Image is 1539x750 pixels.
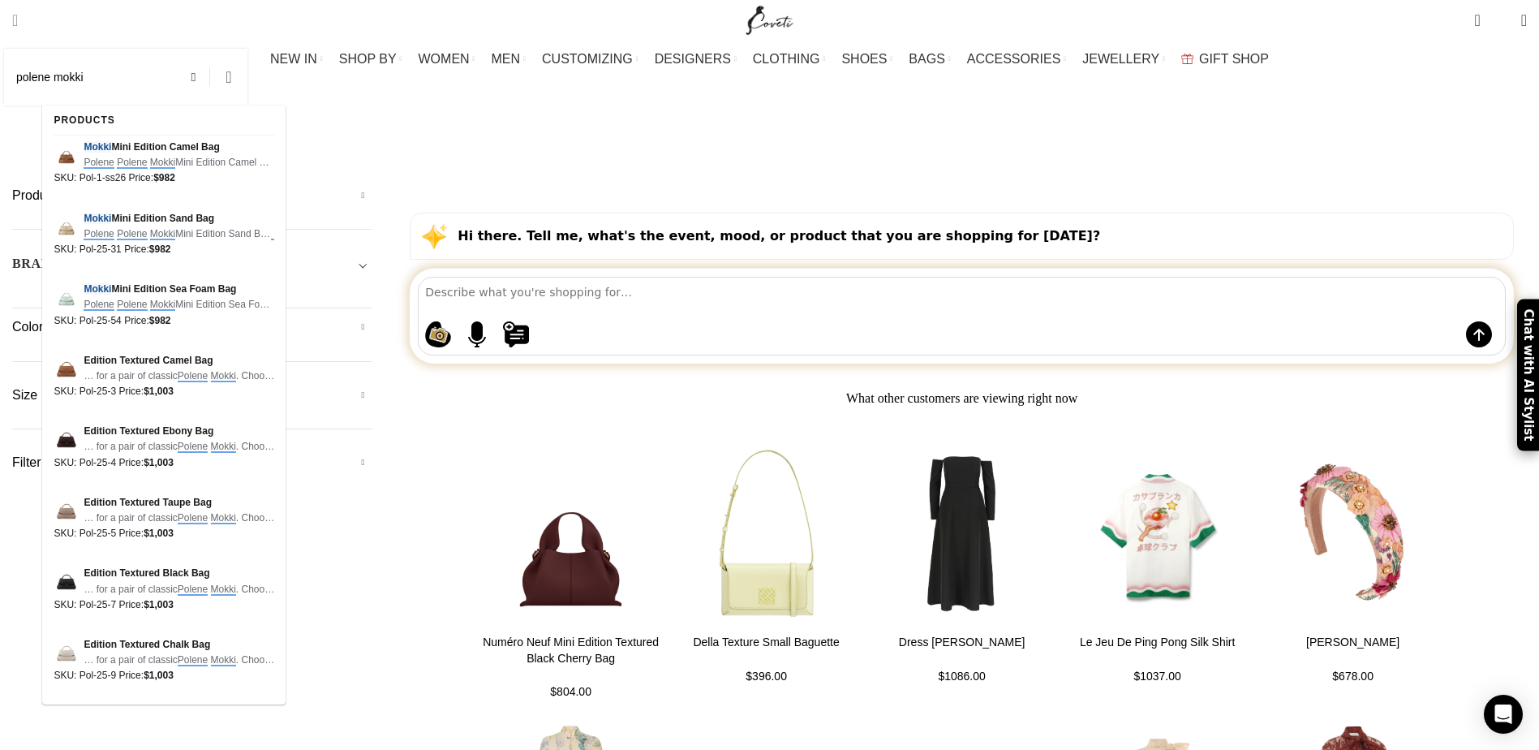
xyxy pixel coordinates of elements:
[54,424,80,450] img: Edition Textured Ebony Bag
[54,668,274,683] p: SKU: Pol-25-9 Price:
[54,211,80,237] img: Mokki Mini Edition Sand Bag
[1062,635,1253,685] a: Le Jeu De Ping Pong Silk Shirt $1037.00
[753,51,820,67] span: CLOTHING
[475,635,667,701] a: Numéro Neuf Mini Edition Textured Black Cherry Bag $804.00
[12,454,372,472] h5: Filter by price
[178,654,208,666] em: Polene
[492,51,521,67] span: MEN
[1496,16,1508,28] span: 0
[54,106,114,135] div: Products
[42,495,286,542] a: Edition Textured Taupe Bag … for a pair of classicPolene Mokki. Choose a pair … SKU: Pol-25-5 Pri...
[1082,51,1159,67] span: JEWELLERY
[1332,670,1373,683] span: $678.00
[42,424,286,471] a: Edition Textured Ebony Bag … for a pair of classicPolene Mokki. Choose a pair … SKU: Pol-25-4 Pri...
[42,353,286,400] a: Edition Textured Camel Bag … for a pair of classicPolene Mokki. Choose a pair … SKU: Pol-25-3 Pri...
[178,441,208,453] em: Polene
[419,51,470,67] span: WOMEN
[54,313,274,329] p: SKU: Pol-25-54 Price:
[178,370,208,382] em: Polene
[211,584,236,596] em: Mokki
[144,528,149,539] span: $
[1062,436,1253,631] img: Casablanca-Le-Jeu-De-Ping-Pong-Silk-Shirt.png
[84,226,274,242] span: Mini Edition Sand Bag Mini Edition …
[144,386,174,397] bdi: 1,003
[671,635,862,651] h4: Della Texture Small Baguette
[967,43,1067,75] a: ACCESSORIES
[42,140,286,187] a: MokkiMini Edition Camel Bag Polene Polene MokkiMini Edition Camel BagMini Edition … SKU: Pol-1-ss...
[339,43,402,75] a: SHOP BY
[84,495,274,511] span: Edition Textured Taupe Bag
[84,141,111,153] em: Mokki
[866,436,1058,631] img: Bernadette-Dress-Edie-scaled.jpg
[542,51,633,67] span: CUSTOMIZING
[475,635,667,666] h4: Numéro Neuf Mini Edition Textured Black Cherry Bag
[12,386,372,404] h5: Size
[54,353,80,379] img: Edition Textured Camel Bag
[211,512,236,524] em: Mokki
[84,228,114,240] em: Polene
[671,635,862,685] a: Della Texture Small Baguette $396.00
[271,228,296,240] em: Mokki
[866,635,1058,685] a: Dress [PERSON_NAME] $1086.00
[84,511,274,526] span: … for a pair of classic . Choose a pair …
[866,635,1058,651] h4: Dress [PERSON_NAME]
[54,282,80,308] img: Mokki Mini Edition Sea Foam Bag
[144,528,174,539] bdi: 1,003
[1181,43,1269,75] a: GIFT SHOP
[550,685,591,698] span: $804.00
[178,584,208,596] em: Polene
[84,297,274,312] span: Mini Edition Sea Foam Bag Mini …
[742,12,797,26] a: Site logo
[542,43,638,75] a: CUSTOMIZING
[150,299,175,311] em: Mokki
[84,283,111,295] em: Mokki
[153,172,175,183] bdi: 982
[967,51,1061,67] span: ACCESSORIES
[117,299,147,311] em: Polene
[4,4,26,37] a: Search
[84,213,111,224] em: Mokki
[655,43,737,75] a: DESIGNERS
[1476,8,1488,20] span: 0
[84,211,274,226] span: Mini Edition Sand Bag
[211,370,236,382] em: Mokki
[54,140,80,166] img: Mokki Mini Edition Camel Bag
[4,43,1535,75] div: Main navigation
[149,315,171,326] bdi: 982
[12,254,372,283] div: Toggle filter
[150,228,175,240] em: Mokki
[655,51,731,67] span: DESIGNERS
[1199,51,1269,67] span: GIFT SHOP
[54,566,80,592] img: Edition Textured Black Bag
[84,369,274,384] span: … for a pair of classic . Choose a pair …
[1466,4,1488,37] a: 0
[84,566,274,581] span: Edition Textured Black Bag
[144,457,149,468] span: $
[12,187,372,205] h5: Product categories
[144,670,149,681] span: $
[144,457,174,468] bdi: 1,003
[117,157,147,169] em: Polene
[42,282,286,329] a: MokkiMini Edition Sea Foam Bag Polene Polene MokkiMini Edition Sea Foam BagMini … SKU: Pol-25-54 ...
[84,424,274,439] span: Edition Textured Ebony Bag
[1257,436,1449,631] img: Jennifer-Behr-Sheryl-Headband-scaled26022_nobg.png
[475,390,1449,407] h2: What other customers are viewing right now
[339,51,397,67] span: SHOP BY
[580,95,959,138] h1: Search results: “polene”
[42,211,286,258] a: MokkiMini Edition Sand Bag Polene Polene MokkiMini Edition Sand BagMokkiMini Edition … SKU: Pol-2...
[84,582,274,597] span: … for a pair of classic . Choose a pair …
[54,597,274,613] p: SKU: Pol-25-7 Price:
[144,386,149,397] span: $
[938,670,985,683] span: $1086.00
[149,244,171,255] bdi: 982
[1484,695,1523,734] div: Open Intercom Messenger
[84,155,274,170] span: Mini Edition Camel Bag Mini Edition …
[1493,4,1509,37] div: My Wishlist
[419,43,475,75] a: WOMEN
[1257,635,1449,651] h4: [PERSON_NAME]
[211,654,236,666] em: Mokki
[211,441,236,453] em: Mokki
[54,170,274,186] p: SKU: Pol-1-ss26 Price:
[1082,43,1165,75] a: JEWELLERY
